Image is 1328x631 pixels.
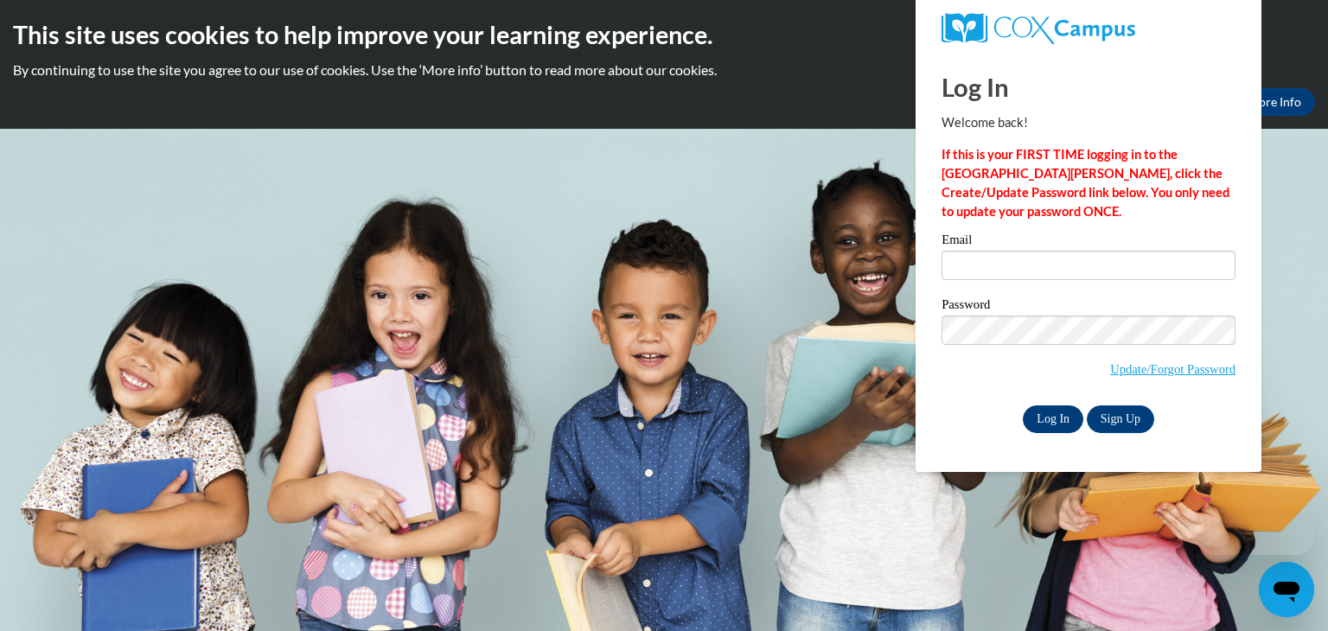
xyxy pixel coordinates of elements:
h2: This site uses cookies to help improve your learning experience. [13,17,1315,52]
a: COX Campus [942,13,1235,44]
iframe: Button to launch messaging window [1259,562,1314,617]
img: COX Campus [942,13,1135,44]
h1: Log In [942,69,1235,105]
p: Welcome back! [942,113,1235,132]
label: Email [942,233,1235,251]
label: Password [942,298,1235,315]
a: Sign Up [1087,405,1154,433]
input: Log In [1023,405,1083,433]
a: More Info [1234,88,1315,116]
iframe: Message from company [1179,517,1314,555]
p: By continuing to use the site you agree to our use of cookies. Use the ‘More info’ button to read... [13,61,1315,80]
strong: If this is your FIRST TIME logging in to the [GEOGRAPHIC_DATA][PERSON_NAME], click the Create/Upd... [942,147,1229,219]
a: Update/Forgot Password [1110,362,1235,376]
